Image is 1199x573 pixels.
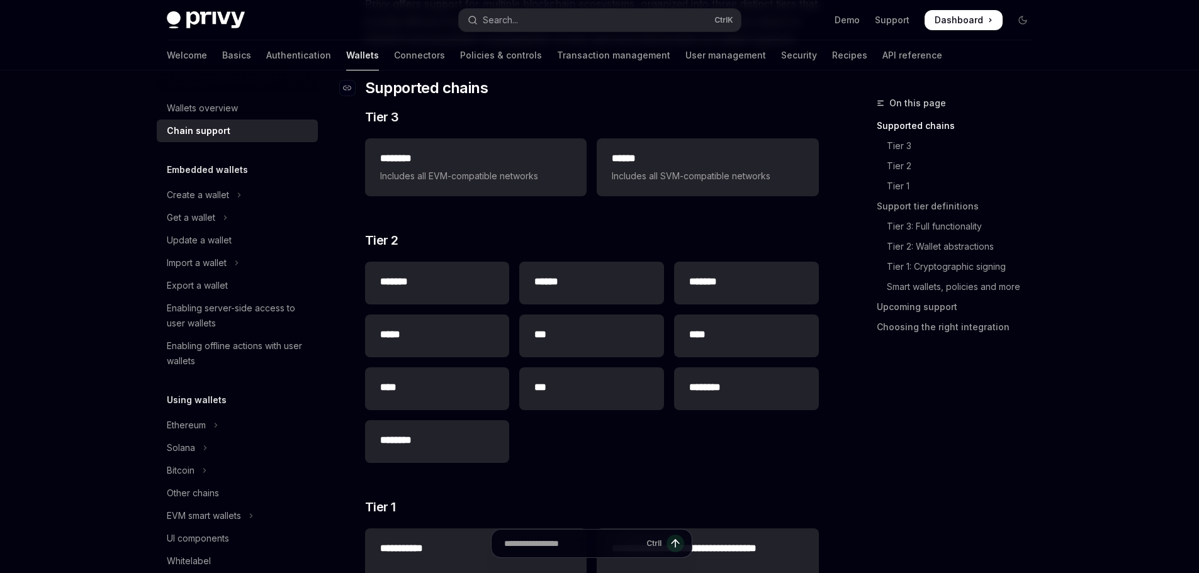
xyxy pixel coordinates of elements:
button: Toggle dark mode [1013,10,1033,30]
a: Tier 1: Cryptographic signing [877,257,1043,277]
a: Connectors [394,40,445,70]
div: Chain support [167,123,230,138]
a: Enabling offline actions with user wallets [157,335,318,372]
a: Upcoming support [877,297,1043,317]
button: Toggle EVM smart wallets section [157,504,318,527]
div: Bitcoin [167,465,194,476]
a: Policies & controls [460,40,542,70]
a: Transaction management [557,40,670,70]
span: Tier 3 [365,108,399,126]
a: Whitelabel [157,550,318,572]
h5: Using wallets [167,392,227,408]
a: Support tier definitions [877,196,1043,216]
div: EVM smart wallets [167,511,241,521]
button: Toggle Create a wallet section [157,184,318,206]
span: Includes all EVM-compatible networks [380,169,571,184]
a: Wallets overview [157,97,318,120]
a: Chain support [157,120,318,142]
button: Open search [459,9,741,31]
div: Enabling offline actions with user wallets [167,338,310,369]
button: Toggle Import a wallet section [157,252,318,274]
a: Supported chains [877,116,1043,136]
span: Tier 1 [365,498,396,516]
a: Tier 1 [877,176,1043,196]
span: Tier 2 [365,231,398,249]
div: Solana [167,443,195,453]
a: Tier 2 [877,156,1043,176]
img: dark logo [167,11,245,29]
button: Toggle Solana section [157,437,318,459]
span: Dashboard [935,14,983,26]
a: Update a wallet [157,229,318,252]
button: Toggle Ethereum section [157,414,318,437]
a: Dashboard [925,10,1003,30]
a: Choosing the right integration [877,317,1043,337]
a: Export a wallet [157,274,318,297]
div: Create a wallet [167,190,229,200]
div: Enabling server-side access to user wallets [167,301,310,331]
a: Basics [222,40,251,70]
a: Smart wallets, policies and more [877,277,1043,297]
button: Toggle Bitcoin section [157,459,318,482]
div: Whitelabel [167,554,211,569]
a: Demo [835,14,860,26]
a: Authentication [266,40,331,70]
button: Send message [667,535,684,552]
div: Ethereum [167,420,206,430]
div: Get a wallet [167,213,215,223]
h5: Embedded wallets [167,162,248,177]
a: **** *Includes all SVM-compatible networks [597,138,818,196]
a: UI components [157,527,318,550]
a: Enabling server-side access to user wallets [157,297,318,335]
a: Tier 3: Full functionality [877,216,1043,236]
a: API reference [882,40,942,70]
a: Navigate to header [340,78,365,98]
a: User management [685,40,766,70]
span: Ctrl K [714,15,733,25]
a: Recipes [832,40,867,70]
div: Import a wallet [167,258,227,268]
span: Includes all SVM-compatible networks [612,169,803,184]
a: Wallets [346,40,379,70]
div: Export a wallet [167,278,228,293]
span: Supported chains [365,78,488,98]
input: Ask a question... [504,530,641,557]
a: Other chains [157,482,318,504]
a: Tier 3 [877,136,1043,156]
a: Support [875,14,909,26]
div: Wallets overview [167,101,238,116]
span: On this page [889,96,946,111]
div: Update a wallet [167,233,232,248]
a: Tier 2: Wallet abstractions [877,236,1043,257]
button: Toggle Get a wallet section [157,206,318,229]
div: Search... [483,13,518,28]
a: Welcome [167,40,207,70]
a: **** ***Includes all EVM-compatible networks [365,138,587,196]
div: UI components [167,531,229,546]
div: Other chains [167,486,219,501]
a: Security [781,40,817,70]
